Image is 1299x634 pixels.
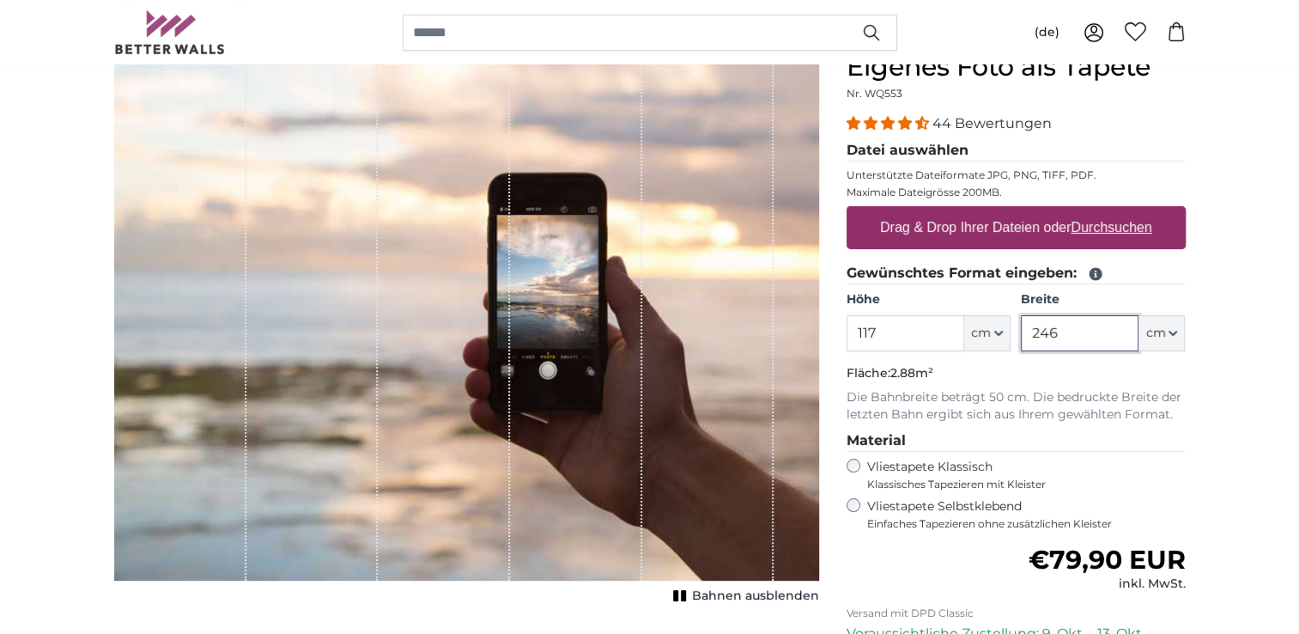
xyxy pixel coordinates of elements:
[971,325,991,342] span: cm
[847,607,1186,620] p: Versand mit DPD Classic
[847,430,1186,452] legend: Material
[1145,325,1165,342] span: cm
[114,10,226,54] img: Betterwalls
[1021,17,1073,48] button: (de)
[1021,291,1185,308] label: Breite
[692,588,819,605] span: Bahnen ausblenden
[890,365,933,381] span: 2.88m²
[1138,315,1185,351] button: cm
[867,478,1171,491] span: Klassisches Tapezieren mit Kleister
[964,315,1011,351] button: cm
[847,168,1186,182] p: Unterstützte Dateiformate JPG, PNG, TIFF, PDF.
[847,52,1186,82] h1: Eigenes Foto als Tapete
[114,52,819,608] div: 1 of 1
[873,210,1159,245] label: Drag & Drop Ihrer Dateien oder
[867,498,1186,531] label: Vliestapete Selbstklebend
[847,291,1011,308] label: Höhe
[847,115,932,131] span: 4.34 stars
[668,584,819,608] button: Bahnen ausblenden
[1028,576,1185,593] div: inkl. MwSt.
[867,459,1171,491] label: Vliestapete Klassisch
[1071,220,1151,235] u: Durchsuchen
[847,140,1186,162] legend: Datei auswählen
[1028,544,1185,576] span: €79,90 EUR
[847,87,902,100] span: Nr. WQ553
[867,517,1186,531] span: Einfaches Tapezieren ohne zusätzlichen Kleister
[847,186,1186,199] p: Maximale Dateigrösse 200MB.
[932,115,1052,131] span: 44 Bewertungen
[847,389,1186,424] p: Die Bahnbreite beträgt 50 cm. Die bedruckte Breite der letzten Bahn ergibt sich aus Ihrem gewählt...
[847,263,1186,284] legend: Gewünschtes Format eingeben:
[847,365,1186,382] p: Fläche:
